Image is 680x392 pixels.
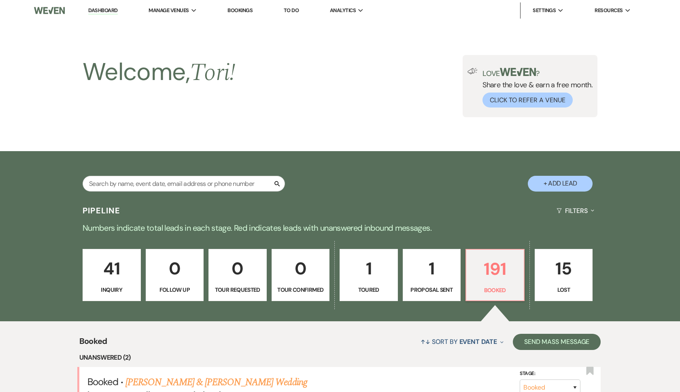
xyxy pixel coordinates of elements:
p: 0 [277,255,325,282]
img: Weven Logo [34,2,65,19]
div: Share the love & earn a free month. [478,68,593,107]
p: 191 [471,255,519,282]
button: Send Mass Message [513,334,601,350]
a: Bookings [227,7,253,14]
p: Lost [540,285,588,294]
button: Click to Refer a Venue [482,93,573,107]
a: Dashboard [88,7,117,15]
span: Tori ! [190,54,236,91]
p: Toured [345,285,393,294]
a: 0Follow Up [146,249,204,301]
button: Sort By Event Date [417,331,506,352]
p: Numbers indicate total leads in each stage. Red indicates leads with unanswered inbound messages. [49,221,631,234]
button: + Add Lead [528,176,593,192]
span: Booked [79,335,107,352]
a: 191Booked [465,249,525,301]
p: 0 [214,255,261,282]
a: [PERSON_NAME] & [PERSON_NAME] Wedding [125,375,307,390]
a: To Do [284,7,299,14]
p: Follow Up [151,285,199,294]
a: 41Inquiry [83,249,141,301]
img: loud-speaker-illustration.svg [467,68,478,74]
p: Tour Confirmed [277,285,325,294]
span: Event Date [459,337,497,346]
p: Booked [471,286,519,295]
span: Booked [87,375,118,388]
h3: Pipeline [83,205,121,216]
p: Love ? [482,68,593,77]
li: Unanswered (2) [79,352,601,363]
a: 0Tour Confirmed [272,249,330,301]
p: Inquiry [88,285,136,294]
p: 41 [88,255,136,282]
span: ↑↓ [421,337,430,346]
a: 15Lost [535,249,593,301]
p: 1 [345,255,393,282]
span: Resources [595,6,623,15]
button: Filters [553,200,597,221]
h2: Welcome, [83,55,236,90]
img: weven-logo-green.svg [500,68,536,76]
span: Settings [533,6,556,15]
a: 0Tour Requested [208,249,267,301]
span: Manage Venues [149,6,189,15]
p: Proposal Sent [408,285,456,294]
a: 1Proposal Sent [403,249,461,301]
p: 0 [151,255,199,282]
a: 1Toured [340,249,398,301]
p: Tour Requested [214,285,261,294]
p: 1 [408,255,456,282]
span: Analytics [330,6,356,15]
input: Search by name, event date, email address or phone number [83,176,285,192]
label: Stage: [520,369,580,378]
p: 15 [540,255,588,282]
